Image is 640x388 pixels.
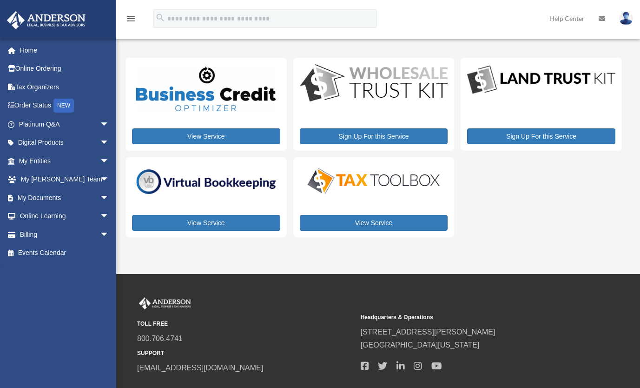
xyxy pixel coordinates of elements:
a: View Service [300,215,448,231]
a: [EMAIL_ADDRESS][DOMAIN_NAME] [137,364,263,372]
a: [STREET_ADDRESS][PERSON_NAME] [361,328,495,336]
img: User Pic [619,12,633,25]
img: Anderson Advisors Platinum Portal [4,11,88,29]
small: TOLL FREE [137,319,354,329]
small: SUPPORT [137,348,354,358]
a: [GEOGRAPHIC_DATA][US_STATE] [361,341,480,349]
img: LandTrust_lgo-1.jpg [467,64,615,96]
a: Platinum Q&Aarrow_drop_down [7,115,123,134]
img: WS-Trust-Kit-lgo-1.jpg [300,64,448,103]
span: arrow_drop_down [100,188,119,207]
img: Anderson Advisors Platinum Portal [137,297,193,309]
a: Online Learningarrow_drop_down [7,207,123,226]
small: Headquarters & Operations [361,313,578,322]
a: Order StatusNEW [7,96,123,115]
a: View Service [132,215,280,231]
a: Digital Productsarrow_drop_down [7,134,119,152]
a: Online Ordering [7,60,123,78]
a: Tax Organizers [7,78,123,96]
span: arrow_drop_down [100,152,119,171]
span: arrow_drop_down [100,115,119,134]
a: menu [125,16,137,24]
i: menu [125,13,137,24]
a: 800.706.4741 [137,334,183,342]
span: arrow_drop_down [100,170,119,189]
a: Events Calendar [7,244,123,262]
span: arrow_drop_down [100,134,119,153]
a: View Service [132,128,280,144]
a: Sign Up For this Service [300,128,448,144]
span: arrow_drop_down [100,225,119,244]
i: search [155,13,165,23]
a: My Entitiesarrow_drop_down [7,152,123,170]
a: Home [7,41,123,60]
a: My [PERSON_NAME] Teamarrow_drop_down [7,170,123,189]
div: NEW [53,99,74,113]
a: Billingarrow_drop_down [7,225,123,244]
a: Sign Up For this Service [467,128,615,144]
a: My Documentsarrow_drop_down [7,188,123,207]
span: arrow_drop_down [100,207,119,226]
